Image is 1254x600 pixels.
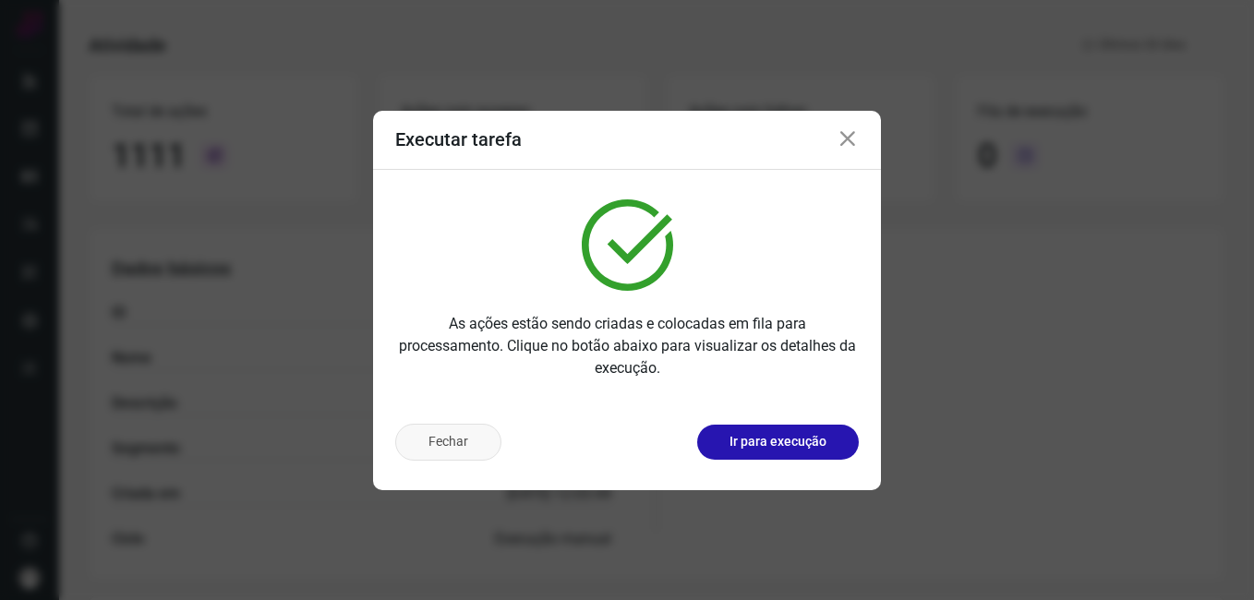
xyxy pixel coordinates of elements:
[729,432,826,451] p: Ir para execução
[582,199,673,291] img: verified.svg
[395,424,501,461] button: Fechar
[395,313,859,379] p: As ações estão sendo criadas e colocadas em fila para processamento. Clique no botão abaixo para ...
[395,128,522,150] h3: Executar tarefa
[697,425,859,460] button: Ir para execução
